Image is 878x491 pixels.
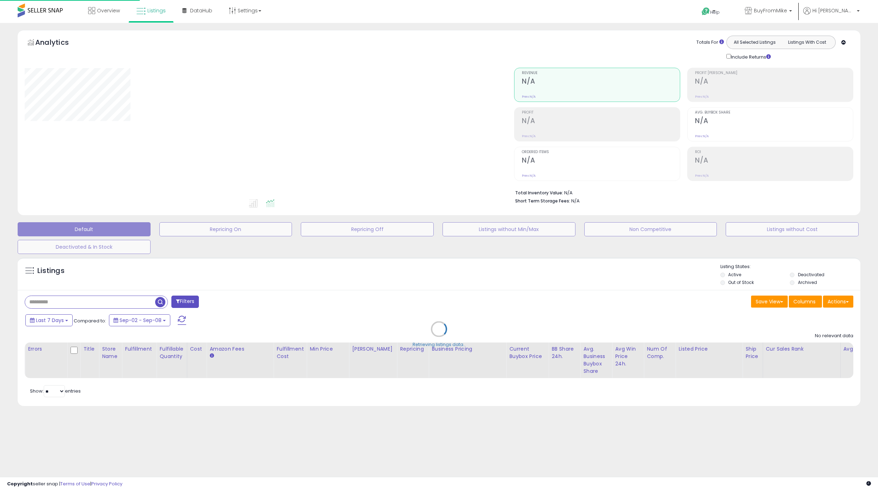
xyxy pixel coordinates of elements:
[522,134,536,138] small: Prev: N/A
[522,156,680,166] h2: N/A
[522,117,680,126] h2: N/A
[696,2,733,23] a: Help
[695,95,709,99] small: Prev: N/A
[443,222,575,236] button: Listings without Min/Max
[695,156,853,166] h2: N/A
[695,71,853,75] span: Profit [PERSON_NAME]
[413,341,465,348] div: Retrieving listings data..
[18,222,151,236] button: Default
[695,77,853,87] h2: N/A
[35,37,83,49] h5: Analytics
[522,71,680,75] span: Revenue
[695,111,853,115] span: Avg. Buybox Share
[515,198,570,204] b: Short Term Storage Fees:
[522,174,536,178] small: Prev: N/A
[695,117,853,126] h2: N/A
[18,240,151,254] button: Deactivated & In Stock
[584,222,717,236] button: Non Competitive
[728,38,781,47] button: All Selected Listings
[695,150,853,154] span: ROI
[147,7,166,14] span: Listings
[695,134,709,138] small: Prev: N/A
[571,198,580,204] span: N/A
[522,111,680,115] span: Profit
[710,9,720,15] span: Help
[812,7,855,14] span: Hi [PERSON_NAME]
[190,7,212,14] span: DataHub
[781,38,833,47] button: Listings With Cost
[515,188,848,196] li: N/A
[696,39,724,46] div: Totals For
[97,7,120,14] span: Overview
[522,95,536,99] small: Prev: N/A
[301,222,434,236] button: Repricing Off
[159,222,292,236] button: Repricing On
[522,150,680,154] span: Ordered Items
[803,7,860,23] a: Hi [PERSON_NAME]
[721,53,779,61] div: Include Returns
[515,190,563,196] b: Total Inventory Value:
[701,7,710,16] i: Get Help
[695,174,709,178] small: Prev: N/A
[522,77,680,87] h2: N/A
[754,7,787,14] span: BuyFromMike
[726,222,859,236] button: Listings without Cost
